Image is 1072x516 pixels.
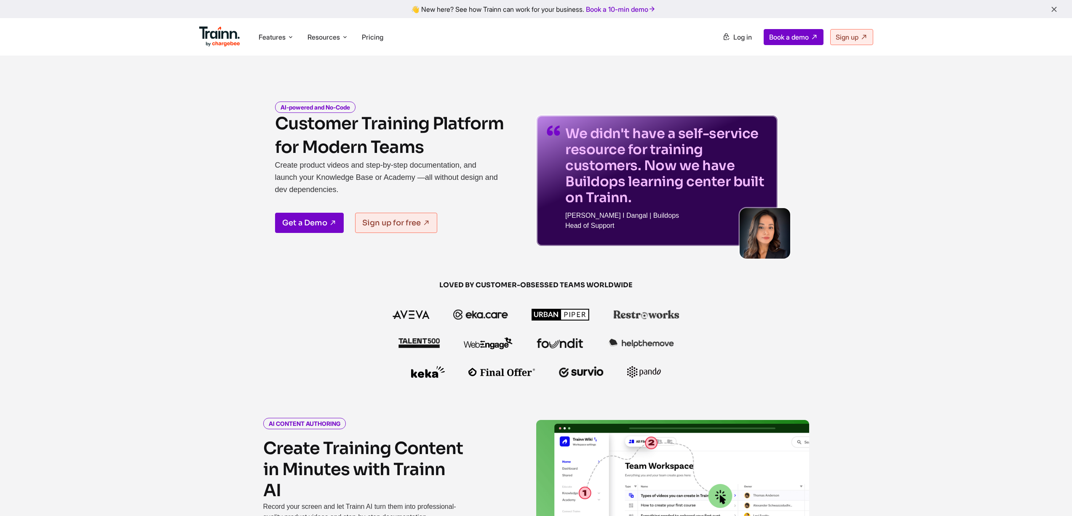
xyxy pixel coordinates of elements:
[259,32,286,42] span: Features
[263,438,465,501] h2: Create Training Content in Minutes with Trainn AI
[275,159,498,196] p: Create product videos and step-by-step documentation, and launch your Knowledge Base or Academy —...
[547,126,560,136] img: quotes-purple.41a7099.svg
[275,102,356,113] i: AI-powered and No-Code
[565,126,767,206] p: We didn't have a self-service resource for training customers. Now we have Buildops learning cent...
[275,112,504,159] h1: Customer Training Platform for Modern Teams
[740,208,790,259] img: sabina-buildops.d2e8138.png
[5,5,1067,13] div: 👋 New here? See how Trainn can work for your business.
[559,366,604,377] img: survio logo
[613,310,679,319] img: restroworks logo
[717,29,757,45] a: Log in
[393,310,430,319] img: aveva logo
[334,281,738,290] span: LOVED BY CUSTOMER-OBSESSED TEAMS WORLDWIDE
[627,366,661,378] img: pando logo
[199,27,241,47] img: Trainn Logo
[307,32,340,42] span: Resources
[536,338,583,348] img: foundit logo
[764,29,823,45] a: Book a demo
[836,33,858,41] span: Sign up
[263,418,346,429] i: AI CONTENT AUTHORING
[769,33,809,41] span: Book a demo
[398,338,440,348] img: talent500 logo
[275,213,344,233] a: Get a Demo
[453,310,508,320] img: ekacare logo
[733,33,752,41] span: Log in
[464,337,513,349] img: webengage logo
[607,337,674,349] img: helpthemove logo
[532,309,590,321] img: urbanpiper logo
[1030,476,1072,516] iframe: Chat Widget
[830,29,873,45] a: Sign up
[565,212,767,219] p: [PERSON_NAME] I Dangal | Buildops
[468,368,535,376] img: finaloffer logo
[411,366,445,378] img: keka logo
[584,3,658,15] a: Book a 10-min demo
[565,222,767,229] p: Head of Support
[355,213,437,233] a: Sign up for free
[362,33,383,41] a: Pricing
